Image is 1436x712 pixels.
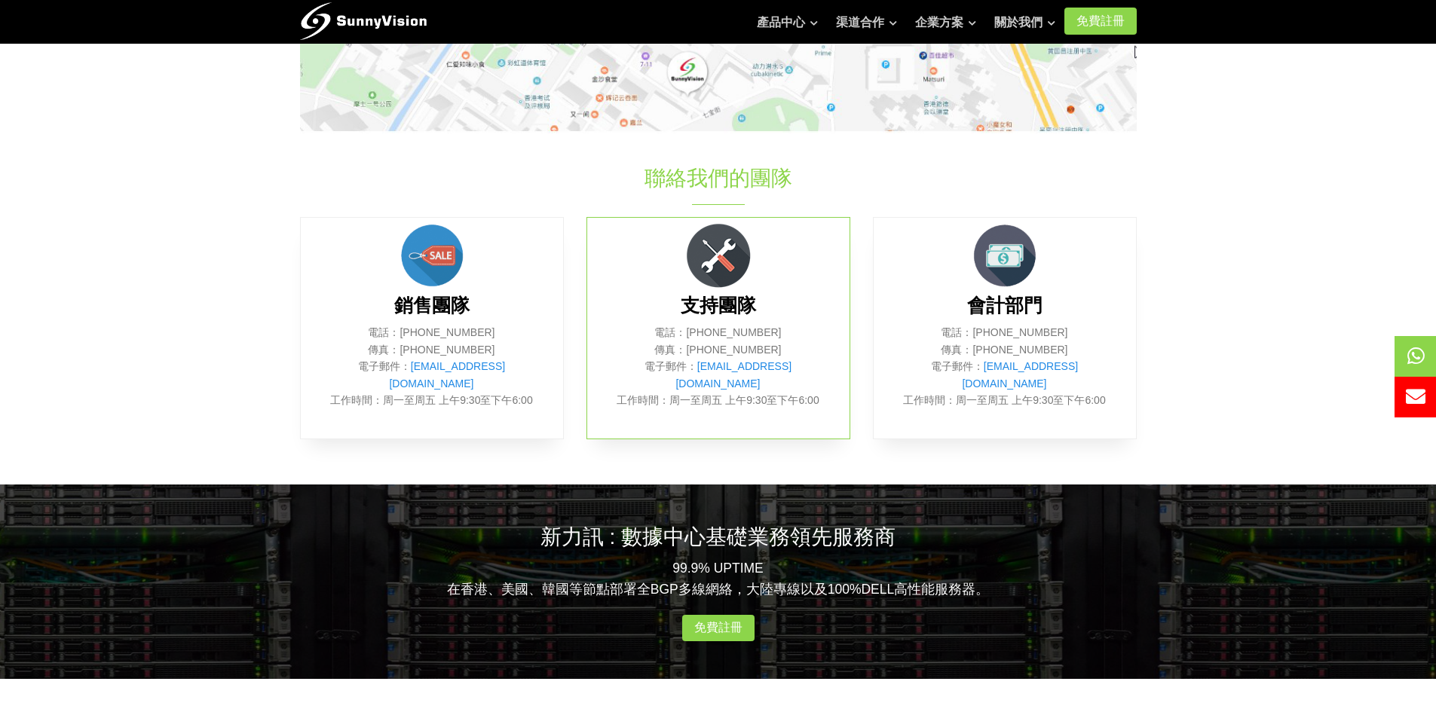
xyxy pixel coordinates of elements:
[682,615,755,642] a: 免費註冊
[681,218,756,293] img: flat-repair-tools.png
[962,360,1078,389] a: [EMAIL_ADDRESS][DOMAIN_NAME]
[896,324,1113,408] p: 電話：[PHONE_NUMBER] 傳真：[PHONE_NUMBER] 電子郵件： 工作時間：周一至周五 上午9:30至下午6:00
[610,324,827,408] p: 電話：[PHONE_NUMBER] 傳真：[PHONE_NUMBER] 電子郵件： 工作時間：周一至周五 上午9:30至下午6:00
[967,218,1043,293] img: money.png
[300,558,1137,600] p: 99.9% UPTIME 在香港、美國、韓國等節點部署全BGP多線網絡，大陸專線以及100%DELL高性能服務器。
[757,8,818,38] a: 產品中心
[389,360,505,389] a: [EMAIL_ADDRESS][DOMAIN_NAME]
[1064,8,1137,35] a: 免費註冊
[994,8,1055,38] a: 關於我們
[836,8,897,38] a: 渠道合作
[300,522,1137,552] h2: 新力訊 : 數據中心基礎業務領先服務商
[394,218,470,293] img: sales.png
[467,163,969,193] h1: 聯絡我們的團隊
[681,295,756,316] b: 支持團隊
[967,295,1043,316] b: 會計部門
[915,8,976,38] a: 企業方案
[675,360,791,389] a: [EMAIL_ADDRESS][DOMAIN_NAME]
[323,324,540,408] p: 電話：[PHONE_NUMBER] 傳真：[PHONE_NUMBER] 電子郵件： 工作時間：周一至周五 上午9:30至下午6:00
[394,295,470,316] b: 銷售團隊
